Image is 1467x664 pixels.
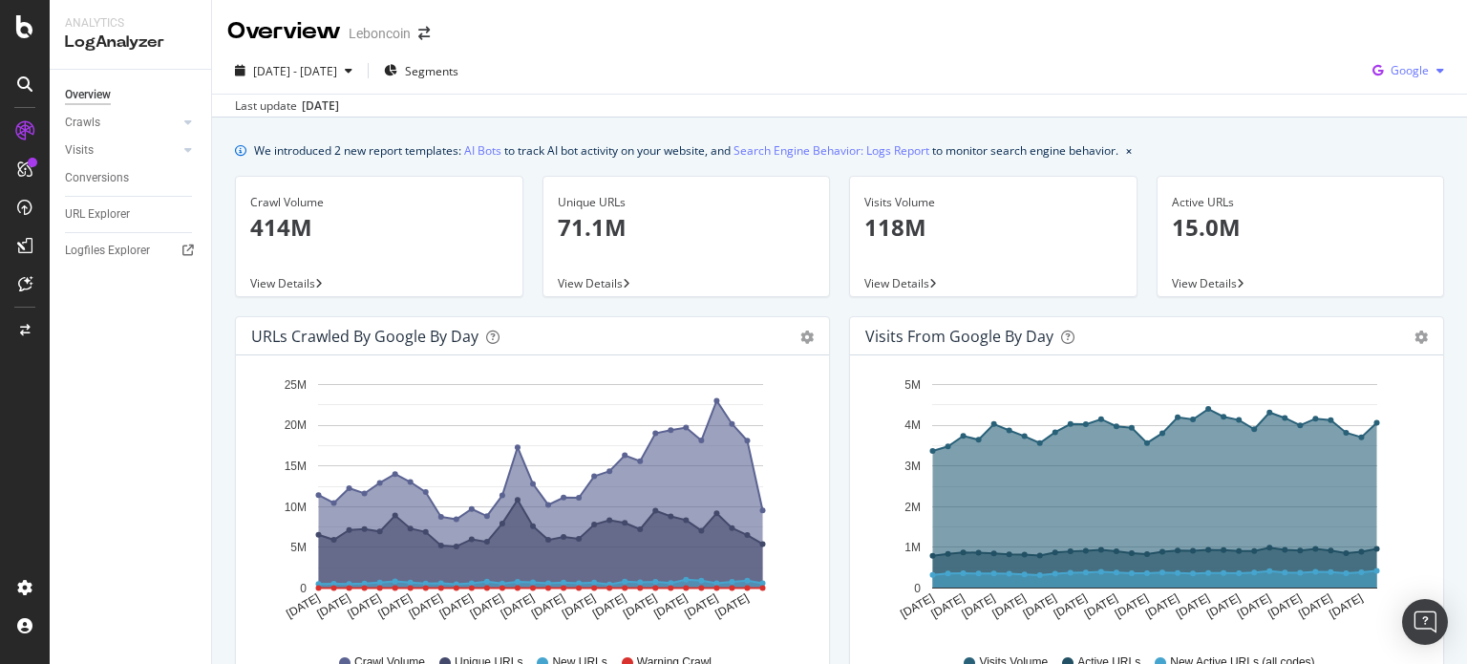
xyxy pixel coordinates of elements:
[558,211,816,244] p: 71.1M
[285,501,307,514] text: 10M
[65,85,198,105] a: Overview
[284,591,322,621] text: [DATE]
[865,371,1421,636] svg: A chart.
[376,55,466,86] button: Segments
[65,241,198,261] a: Logfiles Explorer
[1391,62,1429,78] span: Google
[65,140,179,161] a: Visits
[235,97,339,115] div: Last update
[251,327,478,346] div: URLs Crawled by Google by day
[560,591,598,621] text: [DATE]
[1327,591,1365,621] text: [DATE]
[405,63,458,79] span: Segments
[1021,591,1059,621] text: [DATE]
[437,591,476,621] text: [DATE]
[65,15,196,32] div: Analytics
[314,591,352,621] text: [DATE]
[227,55,360,86] button: [DATE] - [DATE]
[914,582,921,595] text: 0
[1402,599,1448,645] div: Open Intercom Messenger
[864,194,1122,211] div: Visits Volume
[254,140,1118,161] div: We introduced 2 new report templates: to track AI bot activity on your website, and to monitor se...
[65,168,129,188] div: Conversions
[928,591,967,621] text: [DATE]
[1172,211,1430,244] p: 15.0M
[302,97,339,115] div: [DATE]
[904,378,921,392] text: 5M
[464,140,501,161] a: AI Bots
[1174,591,1212,621] text: [DATE]
[65,204,198,225] a: URL Explorer
[1235,591,1273,621] text: [DATE]
[376,591,415,621] text: [DATE]
[865,327,1053,346] div: Visits from Google by day
[285,419,307,433] text: 20M
[904,419,921,433] text: 4M
[621,591,659,621] text: [DATE]
[733,140,929,161] a: Search Engine Behavior: Logs Report
[346,591,384,621] text: [DATE]
[651,591,690,621] text: [DATE]
[250,275,315,291] span: View Details
[990,591,1029,621] text: [DATE]
[558,194,816,211] div: Unique URLs
[1121,137,1137,164] button: close banner
[904,541,921,554] text: 1M
[1143,591,1181,621] text: [DATE]
[65,168,198,188] a: Conversions
[253,63,337,79] span: [DATE] - [DATE]
[65,32,196,54] div: LogAnalyzer
[1113,591,1151,621] text: [DATE]
[251,371,807,636] svg: A chart.
[904,460,921,473] text: 3M
[712,591,751,621] text: [DATE]
[65,241,150,261] div: Logfiles Explorer
[864,275,929,291] span: View Details
[65,85,111,105] div: Overview
[682,591,720,621] text: [DATE]
[1172,275,1237,291] span: View Details
[300,582,307,595] text: 0
[558,275,623,291] span: View Details
[529,591,567,621] text: [DATE]
[349,24,411,43] div: Leboncoin
[250,194,508,211] div: Crawl Volume
[904,501,921,514] text: 2M
[250,211,508,244] p: 414M
[1414,331,1428,344] div: gear
[407,591,445,621] text: [DATE]
[65,204,130,225] div: URL Explorer
[65,113,179,133] a: Crawls
[499,591,537,621] text: [DATE]
[864,211,1122,244] p: 118M
[285,460,307,473] text: 15M
[1265,591,1304,621] text: [DATE]
[285,378,307,392] text: 25M
[1052,591,1090,621] text: [DATE]
[468,591,506,621] text: [DATE]
[1204,591,1243,621] text: [DATE]
[898,591,936,621] text: [DATE]
[1296,591,1334,621] text: [DATE]
[65,140,94,161] div: Visits
[227,15,341,48] div: Overview
[1365,55,1452,86] button: Google
[290,541,307,554] text: 5M
[1082,591,1120,621] text: [DATE]
[960,591,998,621] text: [DATE]
[590,591,628,621] text: [DATE]
[65,113,100,133] div: Crawls
[235,140,1444,161] div: info banner
[418,27,430,40] div: arrow-right-arrow-left
[800,331,814,344] div: gear
[1172,194,1430,211] div: Active URLs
